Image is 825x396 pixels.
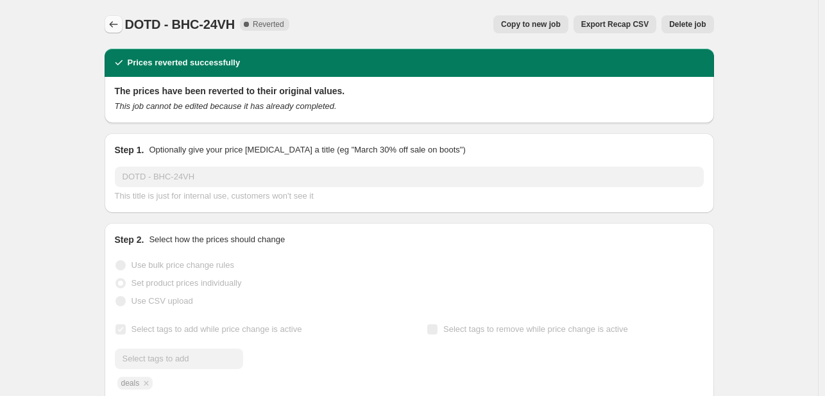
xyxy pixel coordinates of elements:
p: Optionally give your price [MEDICAL_DATA] a title (eg "March 30% off sale on boots") [149,144,465,156]
span: DOTD - BHC-24VH [125,17,235,31]
h2: Step 1. [115,144,144,156]
span: This title is just for internal use, customers won't see it [115,191,314,201]
i: This job cannot be edited because it has already completed. [115,101,337,111]
button: Delete job [661,15,713,33]
input: Select tags to add [115,349,243,369]
span: Export Recap CSV [581,19,649,29]
span: Delete job [669,19,706,29]
button: Export Recap CSV [574,15,656,33]
h2: The prices have been reverted to their original values. [115,85,704,97]
span: Use CSV upload [132,296,193,306]
h2: Step 2. [115,233,144,246]
input: 30% off holiday sale [115,167,704,187]
span: Reverted [253,19,284,29]
span: Select tags to add while price change is active [132,324,302,334]
h2: Prices reverted successfully [128,56,241,69]
button: Copy to new job [493,15,568,33]
span: Copy to new job [501,19,561,29]
span: Set product prices individually [132,278,242,288]
p: Select how the prices should change [149,233,285,246]
span: Use bulk price change rules [132,260,234,270]
button: Price change jobs [105,15,123,33]
span: Select tags to remove while price change is active [443,324,628,334]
